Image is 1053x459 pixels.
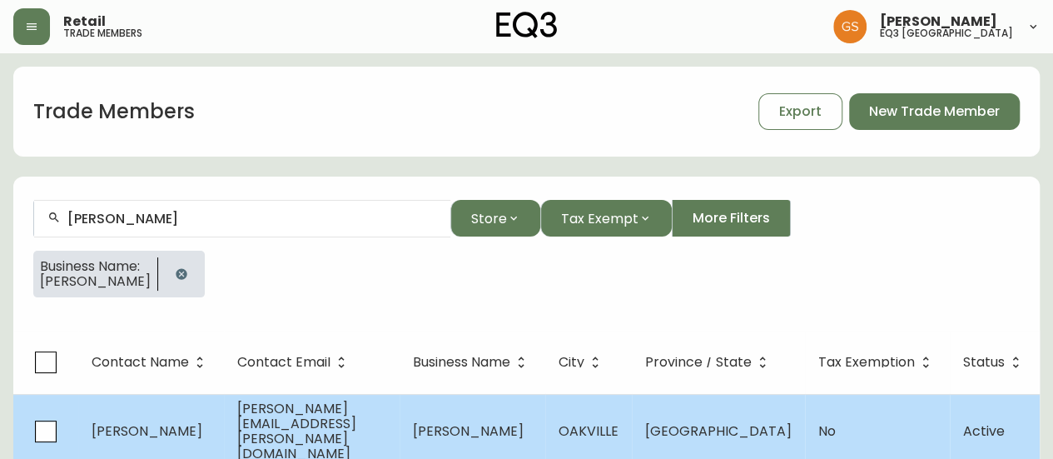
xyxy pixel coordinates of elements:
[33,97,195,126] h1: Trade Members
[849,93,1020,130] button: New Trade Member
[92,355,211,370] span: Contact Name
[63,15,106,28] span: Retail
[779,102,822,121] span: Export
[63,28,142,38] h5: trade members
[237,355,352,370] span: Contact Email
[561,208,638,229] span: Tax Exempt
[450,200,540,237] button: Store
[693,209,770,227] span: More Filters
[559,355,606,370] span: City
[818,355,936,370] span: Tax Exemption
[471,208,507,229] span: Store
[880,28,1013,38] h5: eq3 [GEOGRAPHIC_DATA]
[818,422,836,441] span: No
[645,355,773,370] span: Province / State
[92,357,189,367] span: Contact Name
[496,12,558,38] img: logo
[413,355,532,370] span: Business Name
[40,259,151,274] span: Business Name:
[880,15,997,28] span: [PERSON_NAME]
[413,357,510,367] span: Business Name
[672,200,791,237] button: More Filters
[67,211,437,227] input: Search
[92,422,202,441] span: [PERSON_NAME]
[869,102,1000,121] span: New Trade Member
[559,422,618,441] span: OAKVILLE
[645,422,792,441] span: [GEOGRAPHIC_DATA]
[237,357,330,367] span: Contact Email
[758,93,842,130] button: Export
[963,355,1026,370] span: Status
[833,10,867,43] img: 6b403d9c54a9a0c30f681d41f5fc2571
[540,200,672,237] button: Tax Exempt
[645,357,752,367] span: Province / State
[559,357,584,367] span: City
[40,274,151,289] span: [PERSON_NAME]
[963,357,1005,367] span: Status
[963,422,1005,441] span: Active
[818,357,915,367] span: Tax Exemption
[413,422,524,441] span: [PERSON_NAME]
